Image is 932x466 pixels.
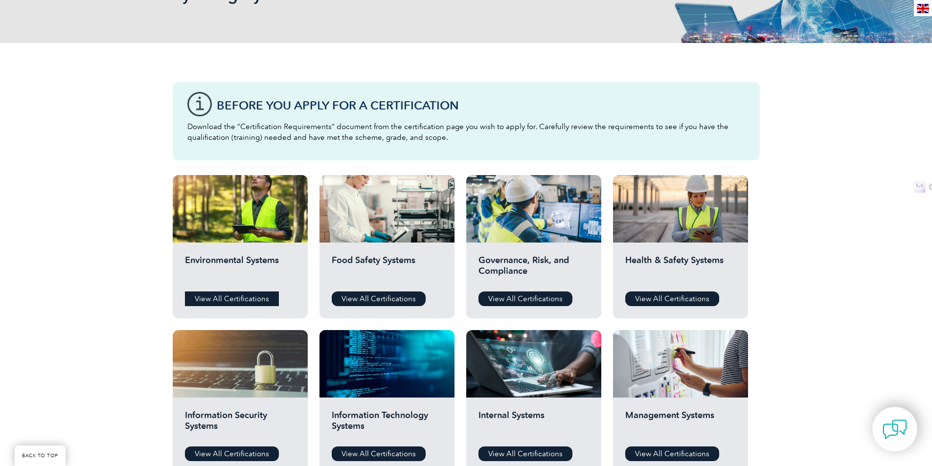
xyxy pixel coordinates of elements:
a: View All Certifications [185,291,279,306]
a: View All Certifications [185,446,279,461]
h2: Food Safety Systems [332,255,442,284]
h2: Information Security Systems [185,410,296,439]
a: View All Certifications [625,446,719,461]
h2: Information Technology Systems [332,410,442,439]
h2: Internal Systems [478,410,589,439]
a: View All Certifications [332,291,426,306]
a: BACK TO TOP [15,445,66,466]
p: Download the “Certification Requirements” document from the certification page you wish to apply ... [187,121,745,143]
img: en [917,4,929,13]
a: View All Certifications [478,291,572,306]
h2: Governance, Risk, and Compliance [478,255,589,284]
a: View All Certifications [478,446,572,461]
a: View All Certifications [625,291,719,306]
a: View All Certifications [332,446,426,461]
h3: Before You Apply For a Certification [217,99,745,111]
h2: Management Systems [625,410,736,439]
h2: Health & Safety Systems [625,255,736,284]
h2: Environmental Systems [185,255,296,284]
img: contact-chat.png [883,417,907,442]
